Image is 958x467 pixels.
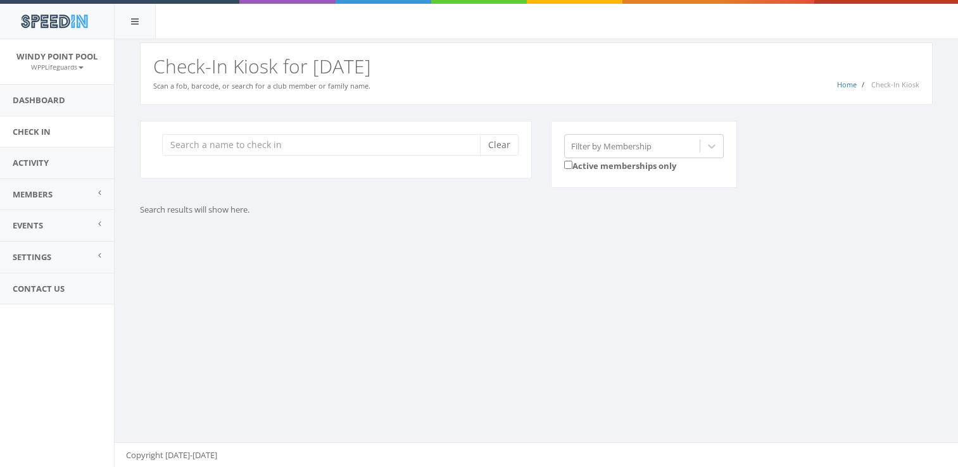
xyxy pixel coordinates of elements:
img: speedin_logo.png [15,9,94,33]
button: Clear [480,134,519,156]
label: Active memberships only [564,158,676,172]
input: Active memberships only [564,161,572,169]
input: Search a name to check in [162,134,489,156]
span: Settings [13,251,51,263]
span: Contact Us [13,283,65,294]
span: Events [13,220,43,231]
small: WPPLifeguards [31,63,84,72]
a: Home [837,80,857,89]
small: Scan a fob, barcode, or search for a club member or family name. [153,81,370,90]
span: Windy Point Pool [16,51,98,62]
span: Members [13,189,53,200]
span: Check-In Kiosk [871,80,919,89]
h2: Check-In Kiosk for [DATE] [153,56,919,77]
p: Search results will show here. [140,204,729,216]
a: WPPLifeguards [31,61,84,72]
div: Filter by Membership [571,140,652,152]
